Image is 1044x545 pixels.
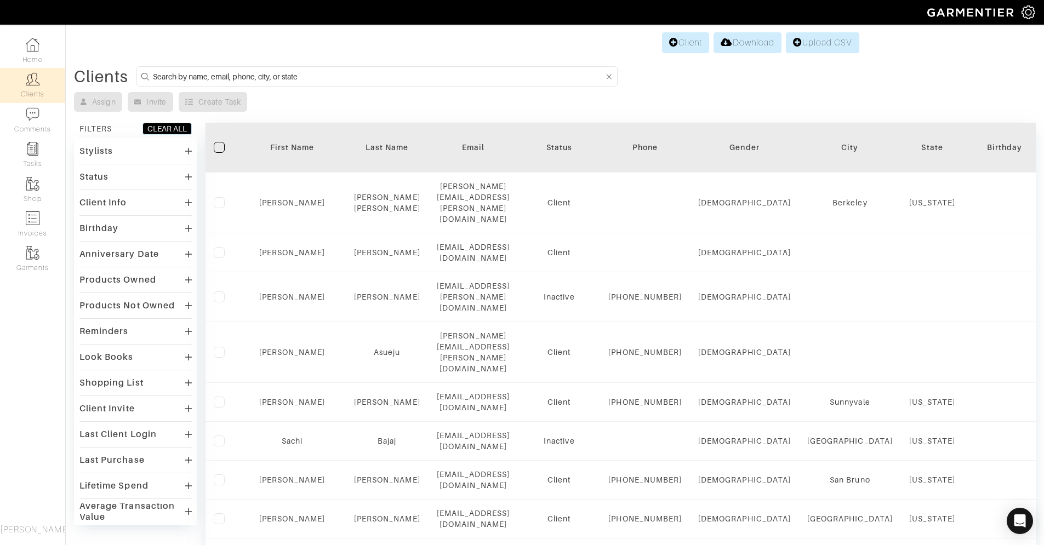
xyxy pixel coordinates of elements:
div: Status [79,171,109,182]
img: clients-icon-6bae9207a08558b7cb47a8932f037763ab4055f8c8b6bfacd5dc20c3e0201464.png [26,72,39,86]
div: State [909,142,956,153]
img: garments-icon-b7da505a4dc4fd61783c78ac3ca0ef83fa9d6f193b1c9dc38574b1d14d53ca28.png [26,177,39,191]
div: [DEMOGRAPHIC_DATA] [698,397,791,408]
a: [PERSON_NAME] [259,198,326,207]
div: [PHONE_NUMBER] [608,513,682,524]
img: garments-icon-b7da505a4dc4fd61783c78ac3ca0ef83fa9d6f193b1c9dc38574b1d14d53ca28.png [26,246,39,260]
a: Asueju [374,348,400,357]
div: Last Name [354,142,420,153]
a: Client [662,32,709,53]
img: dashboard-icon-dbcd8f5a0b271acd01030246c82b418ddd0df26cd7fceb0bd07c9910d44c42f6.png [26,38,39,51]
div: Birthday [972,142,1037,153]
div: [DEMOGRAPHIC_DATA] [698,513,791,524]
a: [PERSON_NAME] [259,248,326,257]
div: FILTERS [79,123,112,134]
div: CLEAR ALL [147,123,187,134]
img: reminder-icon-8004d30b9f0a5d33ae49ab947aed9ed385cf756f9e5892f1edd6e32f2345188e.png [26,142,39,156]
th: Toggle SortBy [518,123,600,173]
div: Stylists [79,146,113,157]
div: [GEOGRAPHIC_DATA] [807,435,893,446]
a: [PERSON_NAME] [259,398,326,406]
div: [DEMOGRAPHIC_DATA] [698,247,791,258]
div: Client Info [79,197,127,208]
th: Toggle SortBy [346,123,429,173]
div: [EMAIL_ADDRESS][DOMAIN_NAME] [437,508,510,530]
a: [PERSON_NAME] [354,248,420,257]
div: Inactive [526,435,592,446]
div: Status [526,142,592,153]
div: [PERSON_NAME][EMAIL_ADDRESS][PERSON_NAME][DOMAIN_NAME] [437,181,510,225]
a: [PERSON_NAME] [259,348,326,357]
div: [GEOGRAPHIC_DATA] [807,513,893,524]
a: Download [714,32,781,53]
img: orders-icon-0abe47150d42831381b5fb84f609e132dff9fe21cb692f30cb5eec754e2cba89.png [26,211,39,225]
div: [EMAIL_ADDRESS][DOMAIN_NAME] [437,391,510,413]
div: Client [526,347,592,358]
div: Birthday [79,223,118,234]
div: [US_STATE] [909,197,956,208]
div: First Name [247,142,338,153]
div: San Bruno [807,474,893,485]
a: Sachi [282,437,303,445]
div: [EMAIL_ADDRESS][DOMAIN_NAME] [437,430,510,452]
div: [PHONE_NUMBER] [608,474,682,485]
div: [EMAIL_ADDRESS][PERSON_NAME][DOMAIN_NAME] [437,280,510,313]
div: Open Intercom Messenger [1007,508,1033,534]
div: Sunnyvale [807,397,893,408]
div: [US_STATE] [909,513,956,524]
img: garmentier-logo-header-white-b43fb05a5012e4ada735d5af1a66efaba907eab6374d6393d1fbf88cb4ef424d.png [922,3,1022,22]
div: [US_STATE] [909,397,956,408]
div: Client Invite [79,403,135,414]
div: Email [437,142,510,153]
div: Look Books [79,352,134,363]
a: [PERSON_NAME] [354,514,420,523]
div: Last Purchase [79,455,145,466]
div: [EMAIL_ADDRESS][DOMAIN_NAME] [437,469,510,491]
a: Upload CSV [786,32,859,53]
div: City [807,142,893,153]
div: Client [526,513,592,524]
div: [US_STATE] [909,474,956,485]
img: gear-icon-white-bd11855cb880d31180b6d7d6211b90ccbf57a29d726f0c71d8c61bd08dd39cc2.png [1022,5,1035,19]
a: [PERSON_NAME] [PERSON_NAME] [354,193,420,213]
a: Bajaj [378,437,396,445]
div: Anniversary Date [79,249,159,260]
th: Toggle SortBy [238,123,346,173]
a: [PERSON_NAME] [259,475,326,484]
div: [DEMOGRAPHIC_DATA] [698,347,791,358]
div: Gender [698,142,791,153]
div: Reminders [79,326,128,337]
div: [PERSON_NAME][EMAIL_ADDRESS][PERSON_NAME][DOMAIN_NAME] [437,330,510,374]
div: [DEMOGRAPHIC_DATA] [698,474,791,485]
div: [DEMOGRAPHIC_DATA] [698,197,791,208]
div: [DEMOGRAPHIC_DATA] [698,291,791,302]
button: CLEAR ALL [142,123,192,135]
div: Clients [74,71,128,82]
div: [PHONE_NUMBER] [608,397,682,408]
div: Products Owned [79,274,156,285]
div: Lifetime Spend [79,480,149,491]
a: [PERSON_NAME] [259,514,326,523]
div: Client [526,397,592,408]
div: Last Client Login [79,429,157,440]
div: Client [526,197,592,208]
div: [US_STATE] [909,435,956,446]
a: [PERSON_NAME] [259,292,326,301]
div: Average Transaction Value [79,501,185,523]
div: [PHONE_NUMBER] [608,347,682,358]
div: Products Not Owned [79,300,175,311]
img: comment-icon-a0a6a9ef722e966f86d9cbdc48e553b5cf19dbc54f86b18d962a5391bc8f6eb6.png [26,107,39,121]
th: Toggle SortBy [690,123,799,173]
div: [PHONE_NUMBER] [608,291,682,302]
div: Shopping List [79,377,144,388]
div: [DEMOGRAPHIC_DATA] [698,435,791,446]
div: Inactive [526,291,592,302]
a: [PERSON_NAME] [354,475,420,484]
div: Client [526,474,592,485]
a: [PERSON_NAME] [354,292,420,301]
div: Client [526,247,592,258]
a: [PERSON_NAME] [354,398,420,406]
div: Berkeley [807,197,893,208]
input: Search by name, email, phone, city, or state [153,70,603,83]
div: [EMAIL_ADDRESS][DOMAIN_NAME] [437,242,510,263]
